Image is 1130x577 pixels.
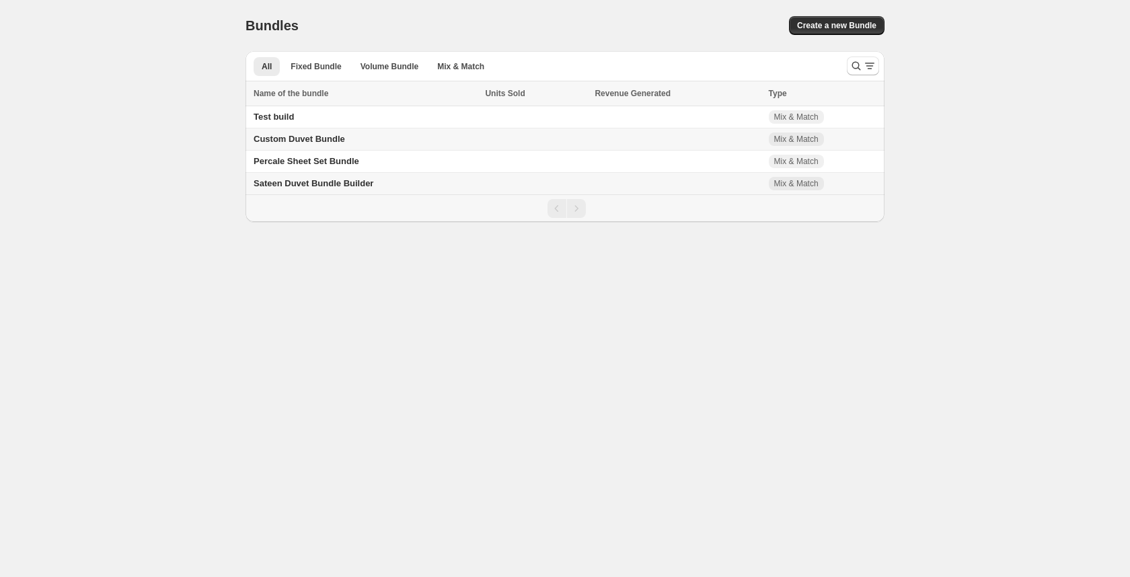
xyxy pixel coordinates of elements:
button: Create a new Bundle [789,16,884,35]
span: Mix & Match [774,134,819,145]
span: Sateen Duvet Bundle Builder [254,178,373,188]
span: Mix & Match [774,156,819,167]
span: Custom Duvet Bundle [254,134,345,144]
span: Mix & Match [774,178,819,189]
button: Revenue Generated [595,87,684,100]
nav: Pagination [246,194,884,222]
span: Percale Sheet Set Bundle [254,156,359,166]
span: Units Sold [485,87,525,100]
div: Name of the bundle [254,87,477,100]
span: Mix & Match [437,61,484,72]
span: Mix & Match [774,112,819,122]
button: Search and filter results [847,56,879,75]
span: Create a new Bundle [797,20,876,31]
div: Type [769,87,876,100]
span: All [262,61,272,72]
h1: Bundles [246,17,299,34]
span: Fixed Bundle [291,61,341,72]
span: Test build [254,112,294,122]
button: Units Sold [485,87,538,100]
span: Volume Bundle [361,61,418,72]
span: Revenue Generated [595,87,671,100]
